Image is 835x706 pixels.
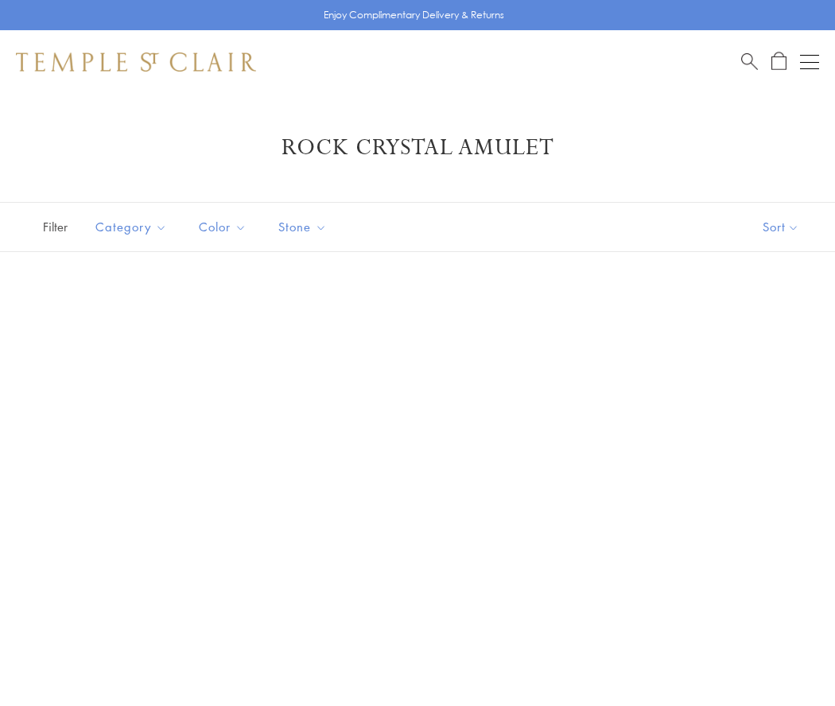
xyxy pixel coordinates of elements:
[771,52,786,72] a: Open Shopping Bag
[270,217,339,237] span: Stone
[800,52,819,72] button: Open navigation
[16,52,256,72] img: Temple St. Clair
[727,203,835,251] button: Show sort by
[324,7,504,23] p: Enjoy Complimentary Delivery & Returns
[87,217,179,237] span: Category
[266,209,339,245] button: Stone
[83,209,179,245] button: Category
[741,52,758,72] a: Search
[191,217,258,237] span: Color
[187,209,258,245] button: Color
[40,134,795,162] h1: Rock Crystal Amulet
